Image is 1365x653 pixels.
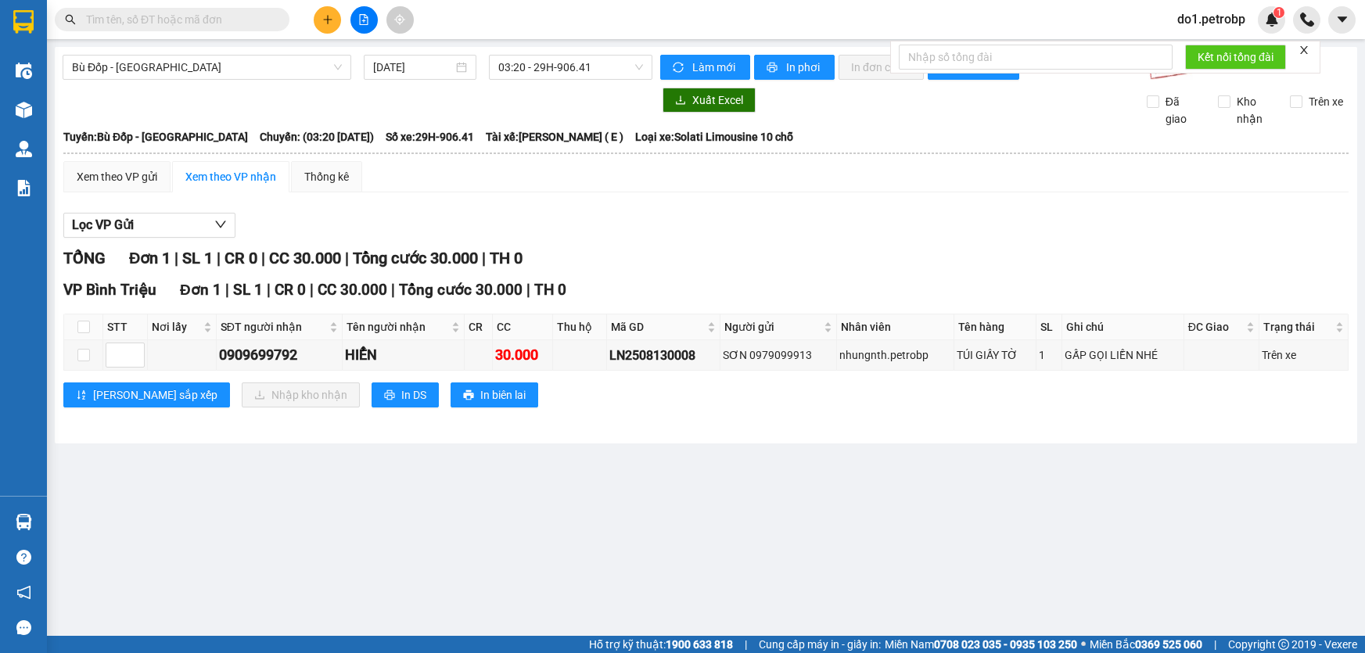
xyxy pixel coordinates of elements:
[493,314,553,340] th: CC
[1263,318,1332,335] span: Trạng thái
[219,344,339,366] div: 0909699792
[1081,641,1086,648] span: ⚪️
[526,281,530,299] span: |
[607,340,720,371] td: LN2508130008
[1230,93,1277,127] span: Kho nhận
[1300,13,1314,27] img: phone-icon
[1065,346,1181,364] div: GẤP GỌI LIỀN NHÉ
[72,215,134,235] span: Lọc VP Gửi
[384,389,395,402] span: printer
[394,14,405,25] span: aim
[1262,346,1345,364] div: Trên xe
[1299,45,1309,56] span: close
[16,141,32,157] img: warehouse-icon
[1188,318,1244,335] span: ĐC Giao
[1135,638,1202,651] strong: 0369 525 060
[1276,7,1281,18] span: 1
[129,249,171,267] span: Đơn 1
[185,168,276,185] div: Xem theo VP nhận
[1090,636,1202,653] span: Miền Bắc
[1265,13,1279,27] img: icon-new-feature
[534,281,566,299] span: TH 0
[221,318,326,335] span: SĐT người nhận
[345,249,349,267] span: |
[692,59,738,76] span: Làm mới
[180,281,221,299] span: Đơn 1
[480,386,526,404] span: In biên lai
[463,389,474,402] span: printer
[482,249,486,267] span: |
[486,128,623,145] span: Tài xế: [PERSON_NAME] ( E )
[77,168,157,185] div: Xem theo VP gửi
[267,281,271,299] span: |
[373,59,453,76] input: 14/08/2025
[724,318,821,335] span: Người gửi
[1036,314,1062,340] th: SL
[217,340,343,371] td: 0909699792
[350,6,378,34] button: file-add
[353,249,478,267] span: Tổng cước 30.000
[490,249,523,267] span: TH 0
[63,249,106,267] span: TỔNG
[839,55,924,80] button: In đơn chọn
[399,281,523,299] span: Tổng cước 30.000
[553,314,607,340] th: Thu hộ
[16,514,32,530] img: warehouse-icon
[386,6,414,34] button: aim
[63,281,156,299] span: VP Bình Triệu
[767,62,780,74] span: printer
[152,318,200,335] span: Nơi lấy
[635,128,793,145] span: Loại xe: Solati Limousine 10 chỗ
[16,585,31,600] span: notification
[322,14,333,25] span: plus
[345,344,462,366] div: HIỂN
[217,249,221,267] span: |
[495,344,550,366] div: 30.000
[1278,639,1289,650] span: copyright
[1062,314,1184,340] th: Ghi chú
[233,281,263,299] span: SL 1
[839,346,951,364] div: nhungnth.petrobp
[269,249,341,267] span: CC 30.000
[310,281,314,299] span: |
[225,249,257,267] span: CR 0
[16,620,31,635] span: message
[745,636,747,653] span: |
[837,314,954,340] th: Nhân viên
[314,6,341,34] button: plus
[16,63,32,79] img: warehouse-icon
[609,346,717,365] div: LN2508130008
[86,11,271,28] input: Tìm tên, số ĐT hoặc mã đơn
[93,386,217,404] span: [PERSON_NAME] sắp xếp
[1165,9,1258,29] span: do1.petrobp
[372,382,439,407] button: printerIn DS
[76,389,87,402] span: sort-ascending
[347,318,449,335] span: Tên người nhận
[103,314,148,340] th: STT
[451,382,538,407] button: printerIn biên lai
[174,249,178,267] span: |
[1335,13,1349,27] span: caret-down
[1214,636,1216,653] span: |
[261,249,265,267] span: |
[673,62,686,74] span: sync
[63,213,235,238] button: Lọc VP Gửi
[1185,45,1286,70] button: Kết nối tổng đài
[759,636,881,653] span: Cung cấp máy in - giấy in:
[692,91,743,109] span: Xuất Excel
[275,281,306,299] span: CR 0
[16,102,32,118] img: warehouse-icon
[401,386,426,404] span: In DS
[225,281,229,299] span: |
[675,95,686,107] span: download
[260,128,374,145] span: Chuyến: (03:20 [DATE])
[63,382,230,407] button: sort-ascending[PERSON_NAME] sắp xếp
[63,131,248,143] b: Tuyến: Bù Đốp - [GEOGRAPHIC_DATA]
[1159,93,1206,127] span: Đã giao
[72,56,342,79] span: Bù Đốp - Hồ Chí Minh
[885,636,1077,653] span: Miền Nam
[65,14,76,25] span: search
[666,638,733,651] strong: 1900 633 818
[343,340,465,371] td: HIỂN
[498,56,643,79] span: 03:20 - 29H-906.41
